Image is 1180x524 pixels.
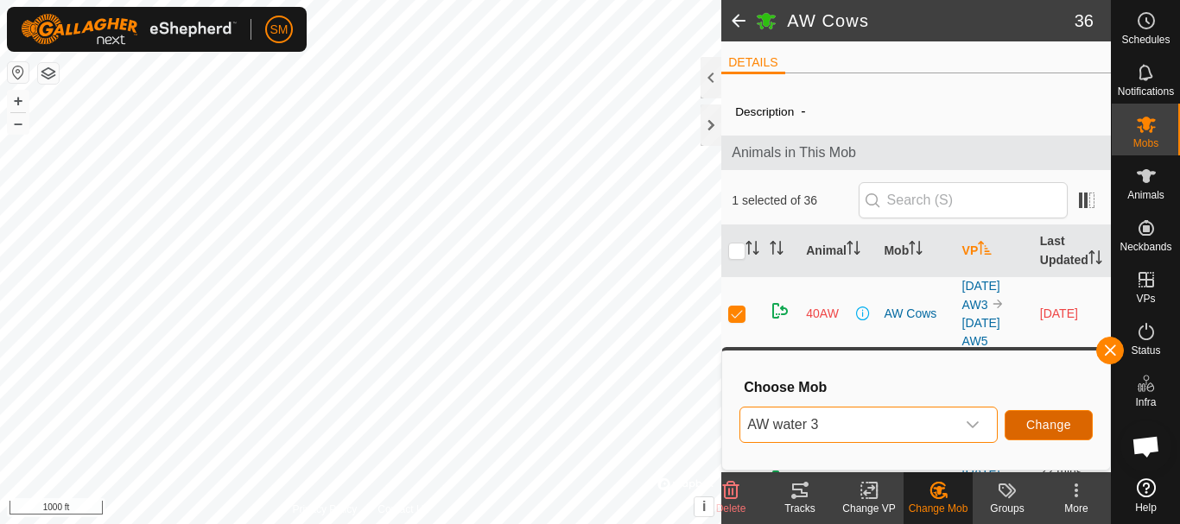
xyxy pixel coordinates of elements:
[770,300,790,321] img: returning on
[8,91,29,111] button: +
[1135,502,1157,513] span: Help
[770,243,783,257] p-sorticon: Activate to sort
[884,305,948,323] div: AW Cows
[1088,253,1102,267] p-sorticon: Activate to sort
[21,14,237,45] img: Gallagher Logo
[859,182,1068,218] input: Search (S)
[806,471,839,489] span: 12AW
[991,297,1005,311] img: to
[270,21,289,39] span: SM
[1112,471,1180,520] a: Help
[884,471,948,489] div: AW Cows
[1120,242,1171,252] span: Neckbands
[732,192,858,210] span: 1 selected of 36
[1075,8,1094,34] span: 36
[877,225,955,277] th: Mob
[377,502,428,517] a: Contact Us
[806,305,839,323] span: 40AW
[978,243,992,257] p-sorticon: Activate to sort
[8,62,29,83] button: Reset Map
[1033,225,1111,277] th: Last Updated
[909,243,923,257] p-sorticon: Activate to sort
[847,243,860,257] p-sorticon: Activate to sort
[702,499,706,514] span: i
[745,243,759,257] p-sorticon: Activate to sort
[1133,138,1158,148] span: Mobs
[1040,306,1078,320] span: 28 Aug 2025, 4:53 pm
[955,225,1033,277] th: VP
[1127,190,1164,200] span: Animals
[1026,418,1071,432] span: Change
[1131,345,1160,356] span: Status
[740,407,955,442] span: AW water 3
[794,97,812,125] span: -
[695,497,714,516] button: i
[732,142,1101,163] span: Animals in This Mob
[1136,294,1155,304] span: VPs
[1118,86,1174,97] span: Notifications
[787,10,1075,31] h2: AW Cows
[955,407,990,442] div: dropdown trigger
[904,501,973,516] div: Change Mob
[1135,397,1156,407] span: Infra
[1120,420,1172,472] div: Open chat
[1121,35,1170,45] span: Schedules
[735,105,794,118] label: Description
[8,113,29,134] button: –
[1042,501,1111,516] div: More
[716,502,746,515] span: Delete
[38,63,59,84] button: Map Layers
[721,54,784,74] li: DETAILS
[765,501,834,516] div: Tracks
[293,502,358,517] a: Privacy Policy
[744,379,1093,395] h3: Choose Mob
[799,225,877,277] th: Animal
[973,501,1042,516] div: Groups
[1005,410,1093,440] button: Change
[962,316,1000,348] a: [DATE] AW5
[962,279,1000,312] a: [DATE] AW3
[834,501,904,516] div: Change VP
